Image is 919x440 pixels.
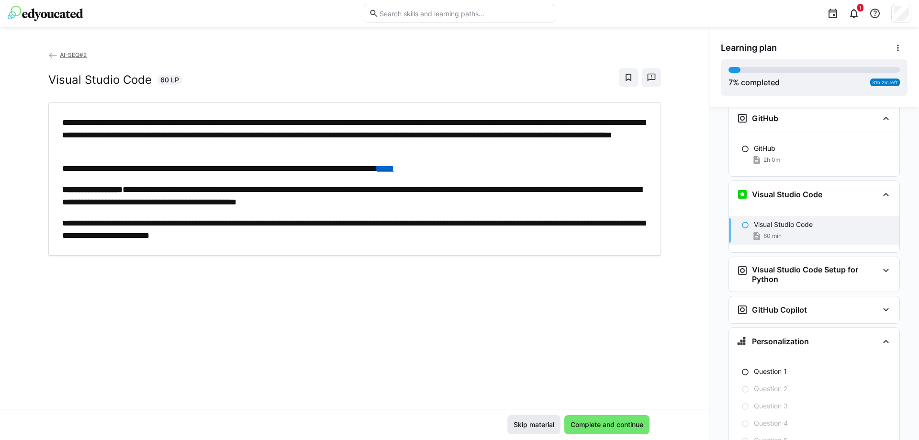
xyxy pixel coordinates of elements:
[763,232,782,240] span: 60 min
[859,5,862,11] span: 1
[569,420,645,429] span: Complete and continue
[754,384,787,394] p: Question 2
[48,51,87,58] a: AI-SEQ#2
[763,156,780,164] span: 2h 0m
[754,220,813,229] p: Visual Studio Code
[728,77,780,88] div: % completed
[60,51,87,58] span: AI-SEQ#2
[752,337,809,346] h3: Personalization
[752,305,807,315] h3: GitHub Copilot
[564,415,650,434] button: Complete and continue
[872,79,898,85] span: 31h 2m left
[507,415,560,434] button: Skip material
[752,190,822,199] h3: Visual Studio Code
[721,43,777,53] span: Learning plan
[754,367,787,376] p: Question 1
[379,9,550,18] input: Search skills and learning paths…
[48,73,152,87] h2: Visual Studio Code
[754,418,788,428] p: Question 4
[752,265,878,284] h3: Visual Studio Code Setup for Python
[754,144,775,153] p: GitHub
[754,401,788,411] p: Question 3
[512,420,556,429] span: Skip material
[752,113,778,123] h3: GitHub
[160,75,179,85] span: 60 LP
[728,78,733,87] span: 7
